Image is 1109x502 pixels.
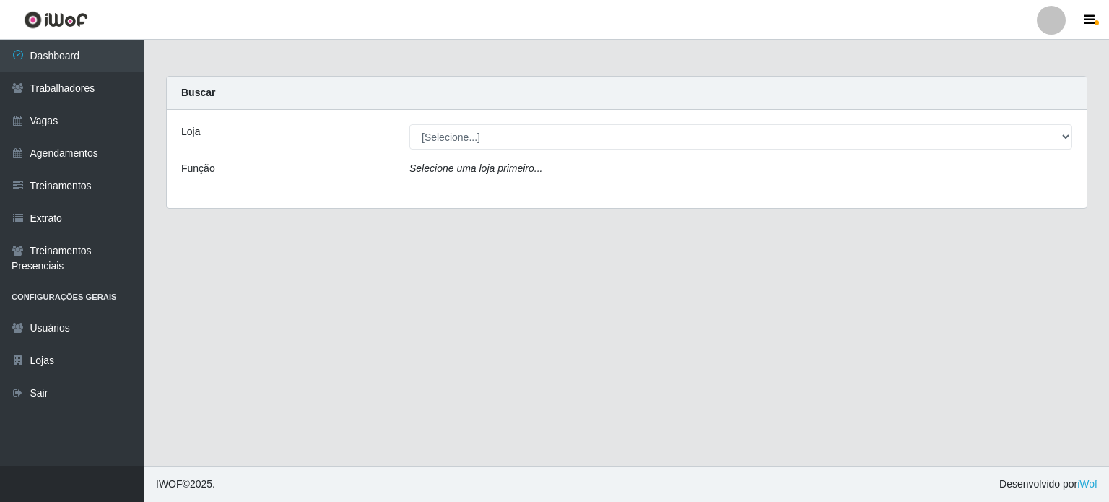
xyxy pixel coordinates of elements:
label: Loja [181,124,200,139]
img: CoreUI Logo [24,11,88,29]
span: © 2025 . [156,477,215,492]
label: Função [181,161,215,176]
a: iWof [1077,478,1097,490]
span: Desenvolvido por [999,477,1097,492]
i: Selecione uma loja primeiro... [409,163,542,174]
span: IWOF [156,478,183,490]
strong: Buscar [181,87,215,98]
